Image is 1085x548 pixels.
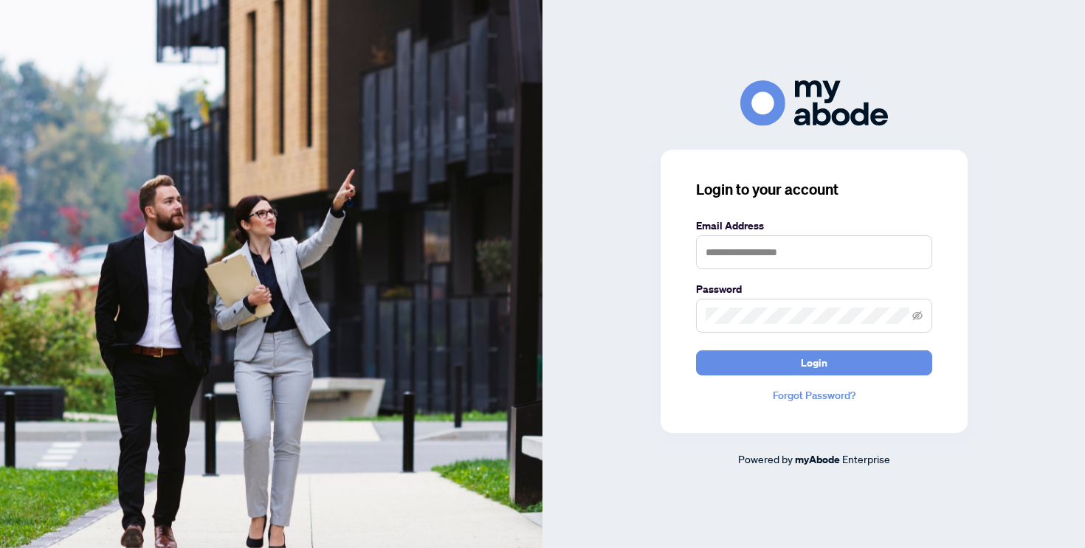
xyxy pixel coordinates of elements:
img: ma-logo [740,80,888,125]
label: Email Address [696,218,932,234]
label: Password [696,281,932,297]
span: eye-invisible [912,311,923,321]
button: Login [696,350,932,375]
a: myAbode [795,451,840,468]
span: Enterprise [842,452,890,465]
a: Forgot Password? [696,387,932,403]
span: Powered by [738,452,793,465]
h3: Login to your account [696,179,932,200]
span: Login [801,351,827,375]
